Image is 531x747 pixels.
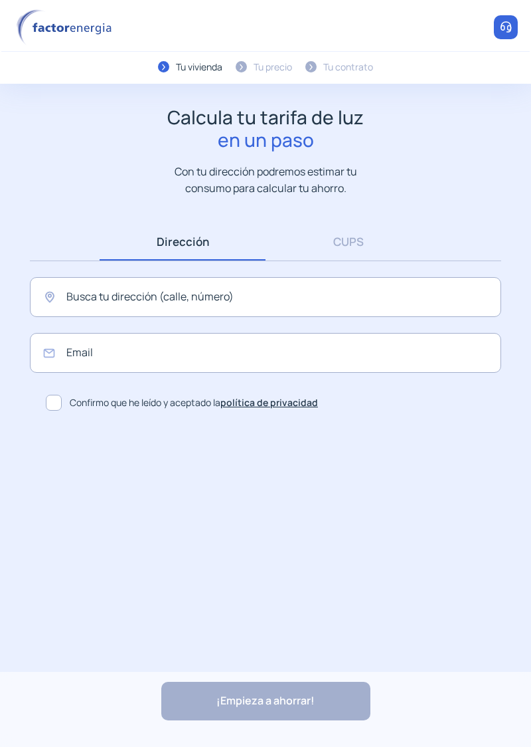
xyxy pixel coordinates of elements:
[167,129,364,152] span: en un paso
[167,106,364,151] h1: Calcula tu tarifa de luz
[499,21,512,34] img: llamar
[13,9,119,46] img: logo factor
[161,163,370,196] p: Con tu dirección podremos estimar tu consumo para calcular tu ahorro.
[220,396,318,409] a: política de privacidad
[323,60,373,74] div: Tu contrato
[100,223,265,261] a: Dirección
[70,395,318,410] span: Confirmo que he leído y aceptado la
[254,60,292,74] div: Tu precio
[265,223,431,261] a: CUPS
[176,60,222,74] div: Tu vivienda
